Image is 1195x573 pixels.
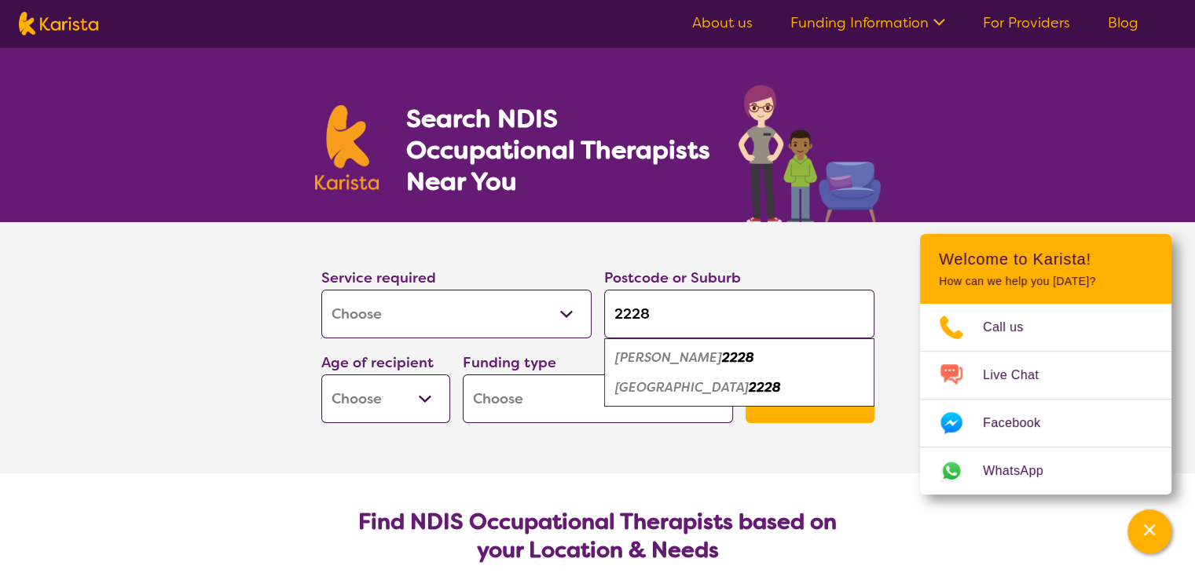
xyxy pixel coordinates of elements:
img: occupational-therapy [739,85,881,222]
em: 2228 [722,349,754,366]
div: Yowie Bay 2228 [612,373,867,403]
h2: Welcome to Karista! [939,250,1153,268]
div: Miranda 2228 [612,343,867,373]
span: Call us [983,316,1043,339]
h2: Find NDIS Occupational Therapists based on your Location & Needs [334,508,862,564]
p: How can we help you [DATE]? [939,275,1153,288]
a: Web link opens in a new tab. [920,447,1171,495]
label: Funding type [463,353,556,372]
img: Karista logo [19,12,98,35]
a: For Providers [983,13,1070,32]
em: [PERSON_NAME] [615,349,722,366]
button: Channel Menu [1127,509,1171,553]
a: Blog [1108,13,1138,32]
span: WhatsApp [983,459,1062,483]
h1: Search NDIS Occupational Therapists Near You [405,103,711,197]
ul: Choose channel [920,304,1171,495]
label: Service required [321,268,436,287]
em: [GEOGRAPHIC_DATA] [615,379,749,396]
span: Facebook [983,411,1059,435]
a: Funding Information [790,13,945,32]
div: Channel Menu [920,234,1171,495]
em: 2228 [749,379,781,396]
label: Age of recipient [321,353,434,372]
img: Karista logo [315,105,379,190]
label: Postcode or Suburb [604,268,741,287]
span: Live Chat [983,363,1058,387]
input: Type [604,290,874,338]
a: About us [692,13,753,32]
